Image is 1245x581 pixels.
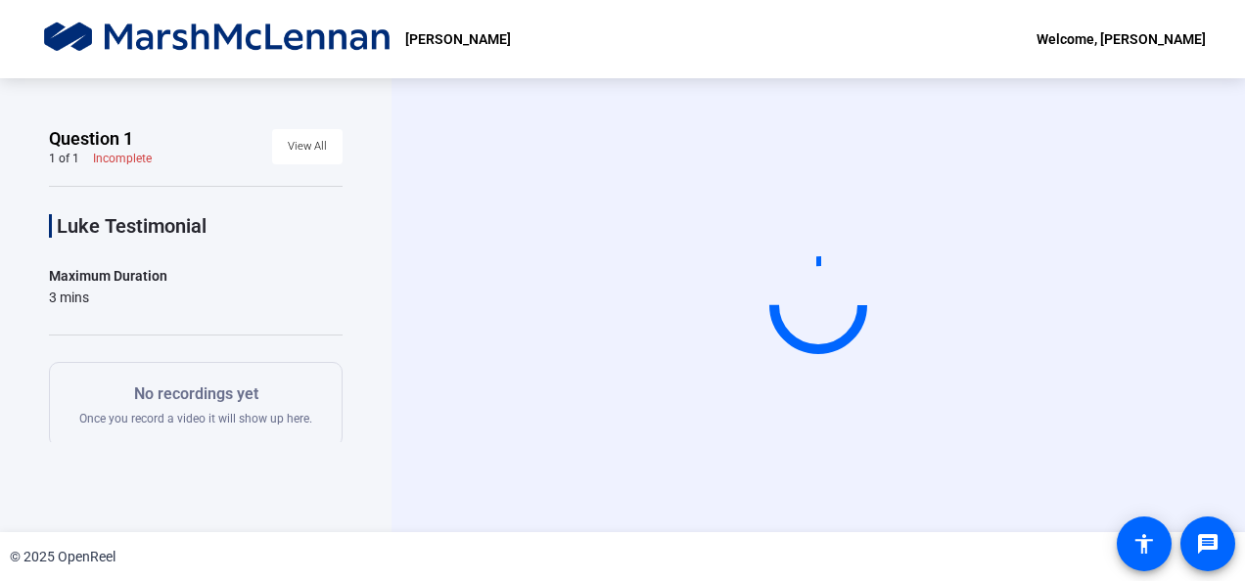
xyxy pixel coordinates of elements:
[1132,532,1156,556] mat-icon: accessibility
[49,288,167,307] div: 3 mins
[288,132,327,161] span: View All
[49,264,167,288] div: Maximum Duration
[1196,532,1220,556] mat-icon: message
[272,129,343,164] button: View All
[405,27,511,51] p: [PERSON_NAME]
[93,151,152,166] div: Incomplete
[49,127,133,151] span: Question 1
[1037,27,1206,51] div: Welcome, [PERSON_NAME]
[39,20,395,59] img: OpenReel logo
[79,382,312,406] p: No recordings yet
[10,547,115,567] div: © 2025 OpenReel
[49,151,79,166] div: 1 of 1
[79,382,312,426] div: Once you record a video it will show up here.
[57,214,343,238] p: Luke Testimonial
